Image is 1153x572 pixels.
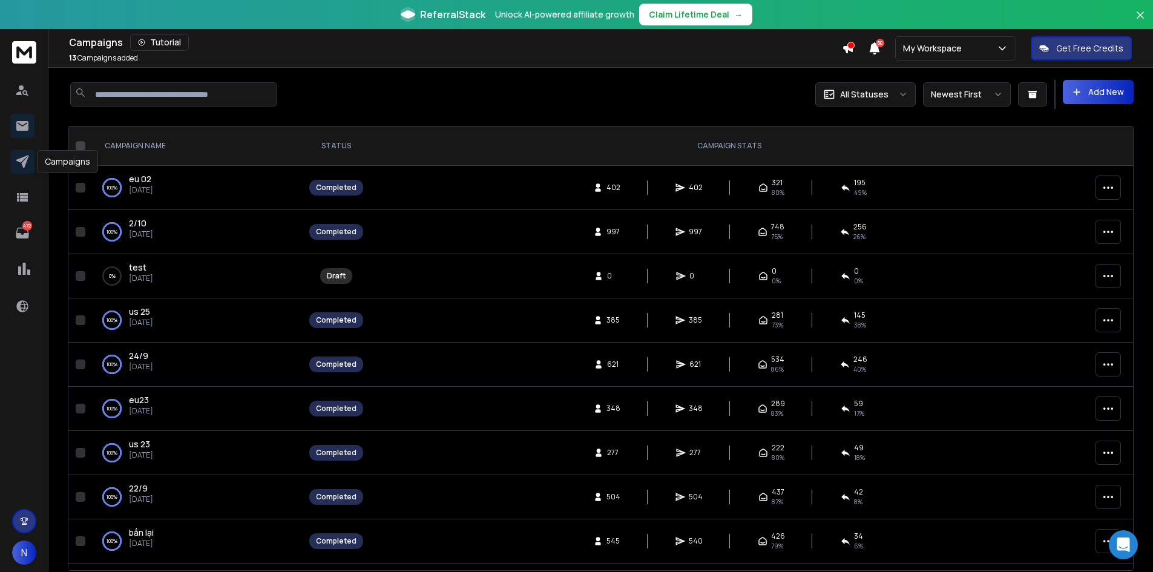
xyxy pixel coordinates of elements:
[90,127,302,166] th: CAMPAIGN NAME
[607,360,619,369] span: 621
[316,360,356,369] div: Completed
[840,88,889,100] p: All Statuses
[606,227,620,237] span: 997
[316,404,356,413] div: Completed
[12,541,36,565] button: N
[129,306,150,317] span: us 25
[689,271,701,281] span: 0
[853,355,867,364] span: 246
[607,448,619,458] span: 277
[1109,530,1138,559] div: Open Intercom Messenger
[771,531,785,541] span: 426
[90,166,302,210] td: 100%eu 02[DATE]
[129,229,153,239] p: [DATE]
[734,8,743,21] span: →
[90,475,302,519] td: 100%22/9[DATE]
[316,227,356,237] div: Completed
[854,443,864,453] span: 49
[853,232,866,242] span: 26 %
[854,276,863,286] span: 0%
[109,270,116,282] p: 0 %
[129,539,154,548] p: [DATE]
[69,53,138,63] p: Campaigns added
[107,358,117,370] p: 100 %
[129,173,151,185] a: eu 02
[129,527,154,538] span: bắn lại
[107,314,117,326] p: 100 %
[129,450,153,460] p: [DATE]
[1063,80,1134,104] button: Add New
[771,409,783,418] span: 83 %
[854,178,866,188] span: 195
[689,492,703,502] span: 504
[129,261,146,273] span: test
[90,519,302,564] td: 100%bắn lại[DATE]
[853,364,866,374] span: 40 %
[107,182,117,194] p: 100 %
[107,491,117,503] p: 100 %
[1056,42,1123,54] p: Get Free Credits
[129,438,150,450] a: us 23
[772,266,777,276] span: 0
[129,185,153,195] p: [DATE]
[69,53,76,63] span: 13
[854,188,867,197] span: 49 %
[606,492,620,502] span: 504
[370,127,1088,166] th: CAMPAIGN STATS
[689,536,703,546] span: 540
[854,266,859,276] span: 0
[771,399,785,409] span: 289
[90,254,302,298] td: 0%test[DATE]
[854,409,864,418] span: 17 %
[129,350,148,361] span: 24/9
[302,127,370,166] th: STATUS
[107,403,117,415] p: 100 %
[327,271,346,281] div: Draft
[1031,36,1132,61] button: Get Free Credits
[771,222,784,232] span: 748
[90,431,302,475] td: 100%us 23[DATE]
[129,527,154,539] a: bắn lại
[923,82,1011,107] button: Newest First
[854,487,863,497] span: 42
[771,364,784,374] span: 86 %
[129,306,150,318] a: us 25
[420,7,485,22] span: ReferralStack
[129,495,153,504] p: [DATE]
[606,315,620,325] span: 385
[606,536,620,546] span: 545
[772,178,783,188] span: 321
[689,183,703,192] span: 402
[689,448,701,458] span: 277
[854,541,863,551] span: 6 %
[689,404,703,413] span: 348
[853,222,867,232] span: 256
[129,394,149,406] a: eu23
[606,404,620,413] span: 348
[22,221,32,231] p: 472
[129,217,146,229] a: 2/10
[107,535,117,547] p: 100 %
[90,343,302,387] td: 100%24/9[DATE]
[316,536,356,546] div: Completed
[771,232,783,242] span: 75 %
[129,482,148,494] span: 22/9
[129,318,153,327] p: [DATE]
[69,34,842,51] div: Campaigns
[772,453,784,462] span: 80 %
[689,315,702,325] span: 385
[10,221,34,245] a: 472
[316,183,356,192] div: Completed
[772,311,783,320] span: 281
[689,360,701,369] span: 621
[772,276,781,286] span: 0%
[129,406,153,416] p: [DATE]
[876,39,884,47] span: 50
[606,183,620,192] span: 402
[771,355,784,364] span: 534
